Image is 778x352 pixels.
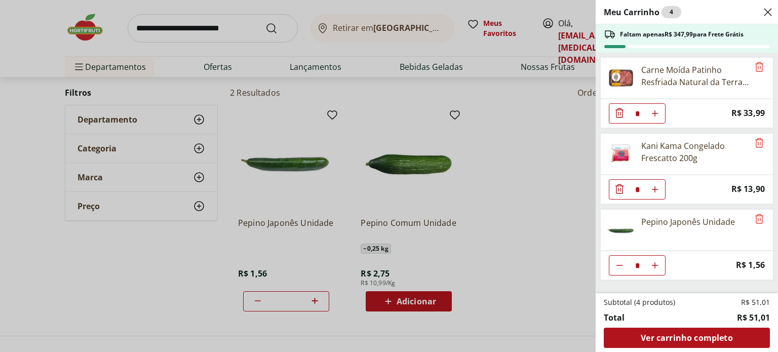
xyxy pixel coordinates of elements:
button: Diminuir Quantidade [609,103,630,124]
button: Diminuir Quantidade [609,255,630,276]
button: Aumentar Quantidade [645,179,665,200]
button: Diminuir Quantidade [609,179,630,200]
span: Subtotal (4 produtos) [604,297,675,307]
img: Pepino Japonês Unidade [607,216,635,244]
div: Carne Moída Patinho Resfriada Natural da Terra 500g [641,64,749,88]
span: R$ 13,90 [731,182,765,196]
img: Kani Kama Congelado Frescatto 200g [607,140,635,168]
span: R$ 33,99 [731,106,765,120]
span: R$ 51,01 [737,311,770,324]
span: Faltam apenas R$ 347,99 para Frete Grátis [620,30,744,38]
span: Total [604,311,625,324]
button: Remove [753,213,765,225]
div: Kani Kama Congelado Frescatto 200g [641,140,749,164]
button: Aumentar Quantidade [645,103,665,124]
button: Remove [753,61,765,73]
div: 4 [662,6,681,18]
a: Ver carrinho completo [604,328,770,348]
span: R$ 1,56 [736,258,765,272]
input: Quantidade Atual [630,104,645,123]
span: R$ 51,01 [741,297,770,307]
img: Carne Moída Patinho Resfriada Natural da Terra 500g [607,64,635,92]
input: Quantidade Atual [630,256,645,275]
div: Pepino Japonês Unidade [641,216,735,228]
button: Aumentar Quantidade [645,255,665,276]
input: Quantidade Atual [630,180,645,199]
span: Ver carrinho completo [641,334,732,342]
h2: Meu Carrinho [604,6,681,18]
button: Remove [753,137,765,149]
